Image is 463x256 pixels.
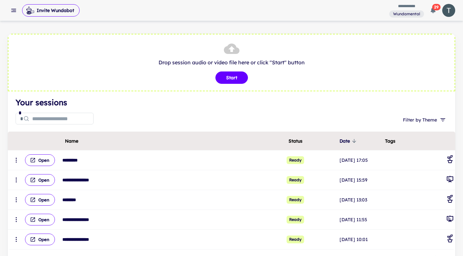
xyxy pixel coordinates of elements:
[391,11,423,17] span: Wundamental
[446,235,454,244] div: Coaching
[338,190,384,210] td: [DATE] 13:03
[65,137,78,145] span: Name
[432,4,441,10] span: 29
[15,58,448,66] p: Drop session audio or video file here or click "Start" button
[338,170,384,190] td: [DATE] 15:59
[16,96,447,108] h4: Your sessions
[215,71,248,84] button: Start
[25,214,55,225] button: Open
[400,114,447,126] button: Filter by Theme
[287,156,304,164] span: Ready
[25,194,55,206] button: Open
[22,4,80,17] button: Invite Wundabot
[338,150,384,170] td: [DATE] 17:05
[446,195,454,205] div: Coaching
[446,175,454,185] div: General Meeting
[287,176,304,184] span: Ready
[287,196,304,204] span: Ready
[25,234,55,245] button: Open
[340,137,358,145] span: Date
[338,210,384,230] td: [DATE] 11:55
[442,4,455,17] img: photoURL
[389,10,424,18] span: You are a member of this workspace. Contact your workspace owner for assistance.
[446,155,454,165] div: Coaching
[287,216,304,224] span: Ready
[25,174,55,186] button: Open
[385,137,395,145] span: Tags
[446,215,454,224] div: General Meeting
[287,236,304,243] span: Ready
[427,4,440,17] button: 29
[8,132,455,250] div: scrollable content
[22,4,80,17] span: Invite Wundabot to record a meeting
[289,137,302,145] span: Status
[338,230,384,250] td: [DATE] 10:01
[25,154,55,166] button: Open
